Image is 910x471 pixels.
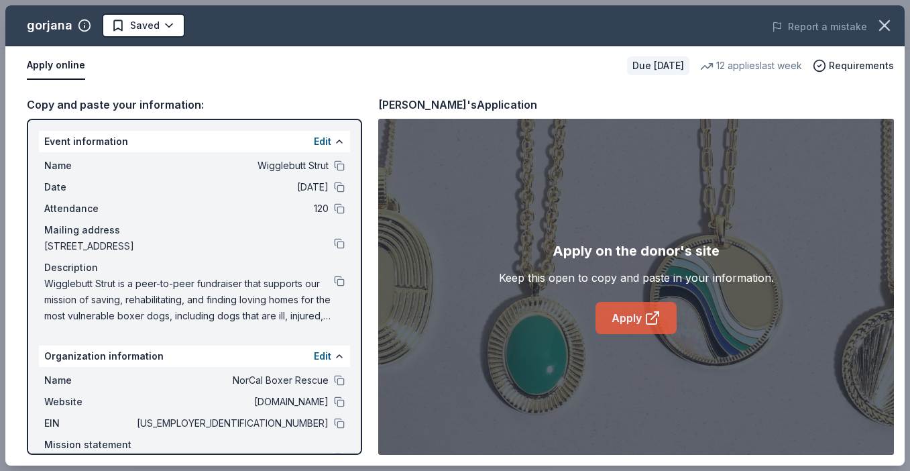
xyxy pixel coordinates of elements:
button: Edit [314,134,331,150]
span: Requirements [829,58,894,74]
span: Name [44,158,134,174]
div: [PERSON_NAME]'s Application [378,96,537,113]
button: Requirements [813,58,894,74]
div: 12 applies last week [700,58,802,74]
span: Wigglebutt Strut is a peer-to-peer fundraiser that supports our mission of saving, rehabilitating... [44,276,334,324]
span: Website [44,394,134,410]
div: Event information [39,131,350,152]
span: [STREET_ADDRESS] [44,238,334,254]
button: Apply online [27,52,85,80]
span: Date [44,179,134,195]
span: [DOMAIN_NAME] [134,394,329,410]
span: Attendance [44,201,134,217]
a: Apply [595,302,677,334]
div: gorjana [27,15,72,36]
span: NorCal Boxer Rescue [134,372,329,388]
span: 120 [134,201,329,217]
span: [US_EMPLOYER_IDENTIFICATION_NUMBER] [134,415,329,431]
span: Wigglebutt Strut [134,158,329,174]
span: EIN [44,415,134,431]
div: Organization information [39,346,350,367]
div: Mission statement [44,437,345,453]
div: Apply on the donor's site [553,240,720,262]
span: Saved [130,17,160,34]
button: Report a mistake [772,19,867,35]
button: Saved [102,13,185,38]
div: Keep this open to copy and paste in your information. [499,270,774,286]
button: Edit [314,348,331,364]
div: Mailing address [44,222,345,238]
span: Name [44,372,134,388]
span: [DATE] [134,179,329,195]
div: Copy and paste your information: [27,96,362,113]
div: Description [44,260,345,276]
div: Due [DATE] [627,56,689,75]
